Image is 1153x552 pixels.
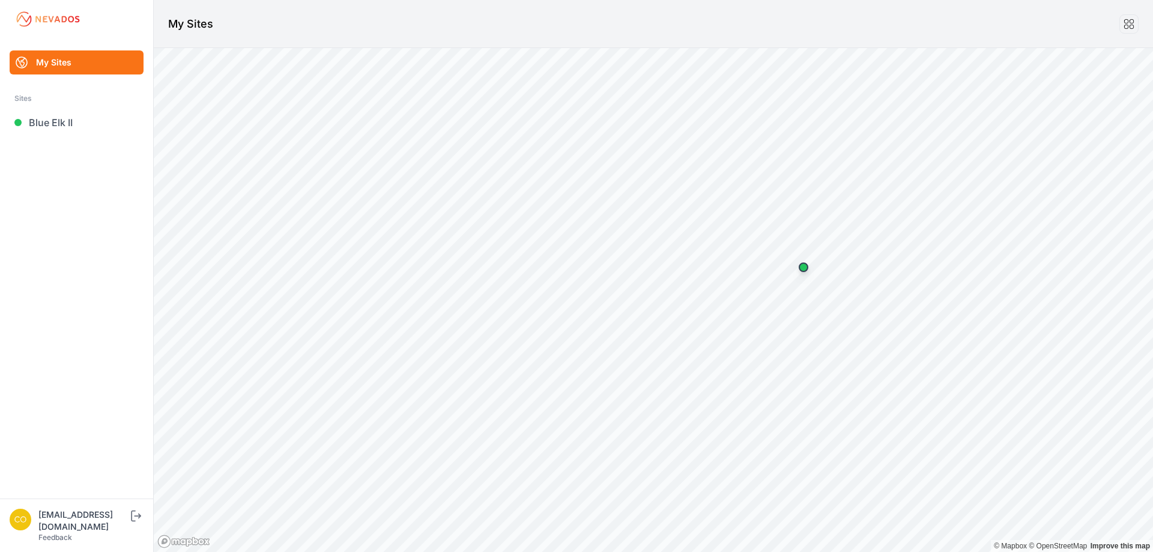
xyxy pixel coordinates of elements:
[10,509,31,530] img: controlroomoperator@invenergy.com
[14,91,139,106] div: Sites
[157,535,210,548] a: Mapbox logo
[38,533,72,542] a: Feedback
[154,48,1153,552] canvas: Map
[14,10,82,29] img: Nevados
[10,111,144,135] a: Blue Elk II
[168,16,213,32] h1: My Sites
[1091,542,1150,550] a: Map feedback
[1029,542,1087,550] a: OpenStreetMap
[994,542,1027,550] a: Mapbox
[10,50,144,74] a: My Sites
[38,509,129,533] div: [EMAIL_ADDRESS][DOMAIN_NAME]
[791,255,816,279] div: Map marker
